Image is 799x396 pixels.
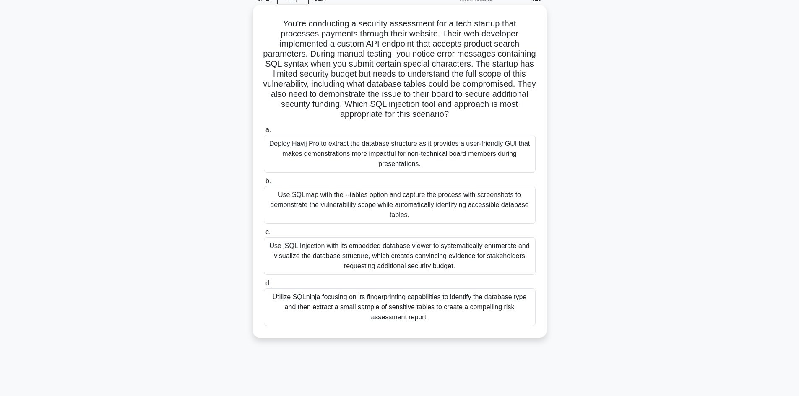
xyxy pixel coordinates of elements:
h5: You're conducting a security assessment for a tech startup that processes payments through their ... [263,18,536,120]
div: Deploy Havij Pro to extract the database structure as it provides a user-friendly GUI that makes ... [264,135,536,173]
span: c. [265,228,271,236]
span: a. [265,126,271,133]
div: Utilize SQLninja focusing on its fingerprinting capabilities to identify the database type and th... [264,288,536,326]
div: Use jSQL Injection with its embedded database viewer to systematically enumerate and visualize th... [264,237,536,275]
div: Use SQLmap with the --tables option and capture the process with screenshots to demonstrate the v... [264,186,536,224]
span: b. [265,177,271,184]
span: d. [265,280,271,287]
